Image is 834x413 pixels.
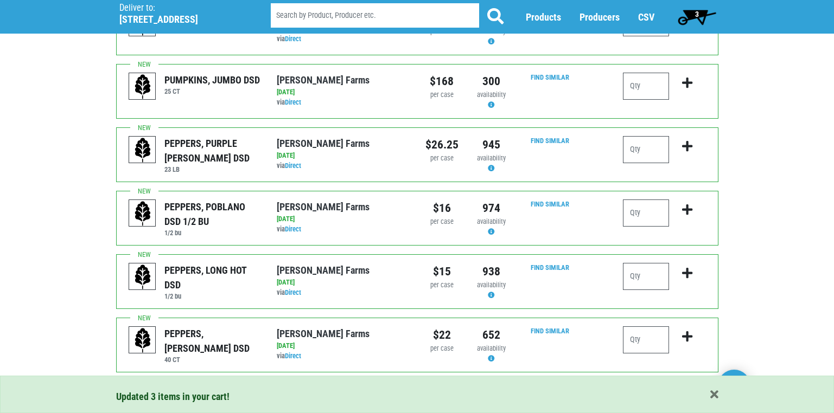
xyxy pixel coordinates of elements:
[277,98,409,108] div: via
[277,87,409,98] div: [DATE]
[164,73,260,87] div: PUMPKINS, JUMBO DSD
[477,344,506,352] span: availability
[425,153,459,164] div: per case
[277,341,409,351] div: [DATE]
[425,136,459,153] div: $26.25
[285,352,301,360] a: Direct
[164,136,260,165] div: PEPPERS, PURPLE [PERSON_NAME] DSD
[277,138,370,149] a: [PERSON_NAME] Farms
[277,34,409,44] div: via
[526,11,561,23] a: Products
[580,11,620,23] a: Producers
[277,278,409,288] div: [DATE]
[129,327,156,354] img: placeholder-variety-43d6402dacf2d531de610a020419775a.svg
[129,73,156,100] img: placeholder-variety-43d6402dacf2d531de610a020419775a.svg
[425,344,459,354] div: per case
[116,389,718,404] div: Updated 3 items in your cart!
[119,14,243,25] h5: [STREET_ADDRESS]
[285,288,301,296] a: Direct
[164,199,260,229] div: PEPPERS, POBLANO DSD 1/2 BU
[129,263,156,291] img: placeholder-variety-43d6402dacf2d531de610a020419775a.svg
[164,292,260,300] h6: 1/2 bu
[695,10,699,18] span: 3
[277,214,409,224] div: [DATE]
[477,154,506,162] span: availability
[425,199,459,217] div: $16
[477,91,506,99] span: availability
[425,217,459,227] div: per case
[623,326,669,353] input: Qty
[277,224,409,235] div: via
[425,90,459,100] div: per case
[285,162,301,170] a: Direct
[164,326,260,356] div: PEPPERS, [PERSON_NAME] DSD
[531,327,569,335] a: Find Similar
[277,264,370,276] a: [PERSON_NAME] Farms
[638,11,654,23] a: CSV
[475,199,508,217] div: 974
[271,3,479,28] input: Search by Product, Producer etc.
[285,98,301,106] a: Direct
[119,3,243,14] p: Deliver to:
[425,326,459,344] div: $22
[277,351,409,362] div: via
[475,263,508,280] div: 938
[164,356,260,364] h6: 40 CT
[285,35,301,43] a: Direct
[277,288,409,298] div: via
[623,199,669,227] input: Qty
[531,137,569,145] a: Find Similar
[129,200,156,227] img: placeholder-variety-43d6402dacf2d531de610a020419775a.svg
[277,201,370,212] a: [PERSON_NAME] Farms
[475,326,508,344] div: 652
[425,73,459,90] div: $168
[425,263,459,280] div: $15
[164,165,260,173] h6: 23 LB
[277,74,370,86] a: [PERSON_NAME] Farms
[531,263,569,272] a: Find Similar
[129,137,156,164] img: placeholder-variety-43d6402dacf2d531de610a020419775a.svg
[673,6,721,28] a: 3
[285,225,301,233] a: Direct
[164,87,260,95] h6: 25 CT
[531,200,569,208] a: Find Similar
[477,217,506,225] span: availability
[277,161,409,171] div: via
[531,73,569,81] a: Find Similar
[277,328,370,339] a: [PERSON_NAME] Farms
[477,281,506,289] span: availability
[425,280,459,291] div: per case
[164,229,260,237] h6: 1/2 bu
[623,136,669,163] input: Qty
[623,73,669,100] input: Qty
[475,73,508,90] div: 300
[475,136,508,153] div: 945
[623,263,669,290] input: Qty
[164,263,260,292] div: PEPPERS, LONG HOT DSD
[277,151,409,161] div: [DATE]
